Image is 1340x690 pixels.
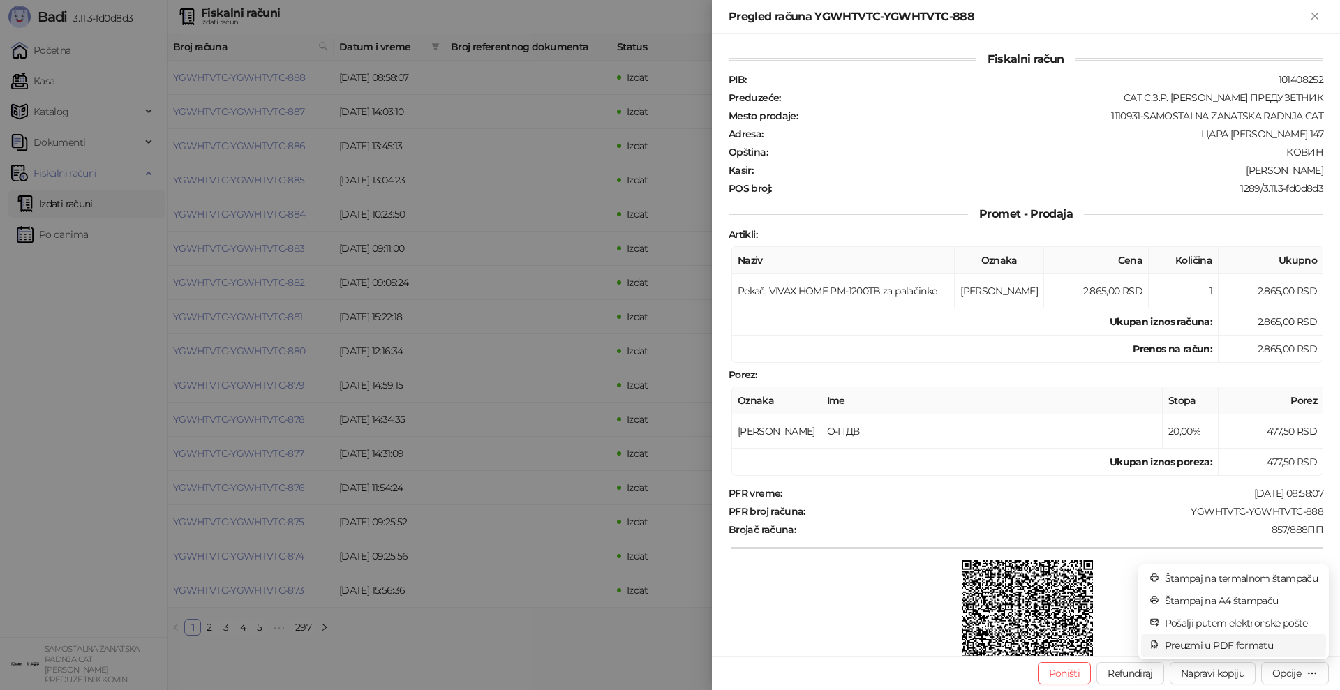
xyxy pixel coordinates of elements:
[782,91,1325,104] div: CAT С.З.Р. [PERSON_NAME] ПРЕДУЗЕТНИК
[799,110,1325,122] div: 1110931-SAMOSTALNA ZANATSKA RADNJA CAT
[1272,667,1301,680] div: Opcije
[729,91,781,104] strong: Preduzeće :
[1261,662,1329,684] button: Opcije
[732,274,955,308] td: Pekač, VIVAX HOME PM-1200TB za palačinke
[955,247,1044,274] th: Oznaka
[1149,274,1219,308] td: 1
[1165,615,1318,631] span: Pošalji putem elektronske pošte
[784,487,1325,500] div: [DATE] 08:58:07
[732,247,955,274] th: Naziv
[797,523,1325,536] div: 857/888ПП
[1219,274,1323,308] td: 2.865,00 RSD
[769,146,1325,158] div: КОВИН
[1165,638,1318,653] span: Preuzmi u PDF formatu
[729,182,771,195] strong: POS broj :
[765,128,1325,140] div: ЦАРА [PERSON_NAME] 147
[729,128,764,140] strong: Adresa :
[729,8,1306,25] div: Pregled računa YGWHTVTC-YGWHTVTC-888
[1170,662,1256,684] button: Napravi kopiju
[1165,593,1318,608] span: Štampaj na A4 štampaču
[1038,662,1092,684] button: Poništi
[729,146,768,158] strong: Opština :
[1181,667,1244,680] span: Napravi kopiju
[1219,308,1323,336] td: 2.865,00 RSD
[1163,387,1219,414] th: Stopa
[1110,315,1212,328] strong: Ukupan iznos računa :
[729,505,805,518] strong: PFR broj računa :
[955,274,1044,308] td: [PERSON_NAME]
[821,414,1163,449] td: О-ПДВ
[1219,247,1323,274] th: Ukupno
[754,164,1325,177] div: [PERSON_NAME]
[1096,662,1164,684] button: Refundiraj
[821,387,1163,414] th: Ime
[1219,387,1323,414] th: Porez
[1165,571,1318,586] span: Štampaj na termalnom štampaču
[729,487,782,500] strong: PFR vreme :
[1163,414,1219,449] td: 20,00%
[1044,247,1149,274] th: Cena
[732,414,821,449] td: [PERSON_NAME]
[1044,274,1149,308] td: 2.865,00 RSD
[1149,247,1219,274] th: Količina
[729,73,746,86] strong: PIB :
[729,368,757,381] strong: Porez :
[1306,8,1323,25] button: Zatvori
[729,523,796,536] strong: Brojač računa :
[968,207,1084,220] span: Promet - Prodaja
[1133,343,1212,355] strong: Prenos na račun :
[732,387,821,414] th: Oznaka
[729,164,753,177] strong: Kasir :
[1110,456,1212,468] strong: Ukupan iznos poreza:
[729,110,798,122] strong: Mesto prodaje :
[1219,449,1323,476] td: 477,50 RSD
[729,228,757,241] strong: Artikli :
[1219,414,1323,449] td: 477,50 RSD
[976,52,1075,66] span: Fiskalni račun
[747,73,1325,86] div: 101408252
[807,505,1325,518] div: YGWHTVTC-YGWHTVTC-888
[1219,336,1323,363] td: 2.865,00 RSD
[773,182,1325,195] div: 1289/3.11.3-fd0d8d3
